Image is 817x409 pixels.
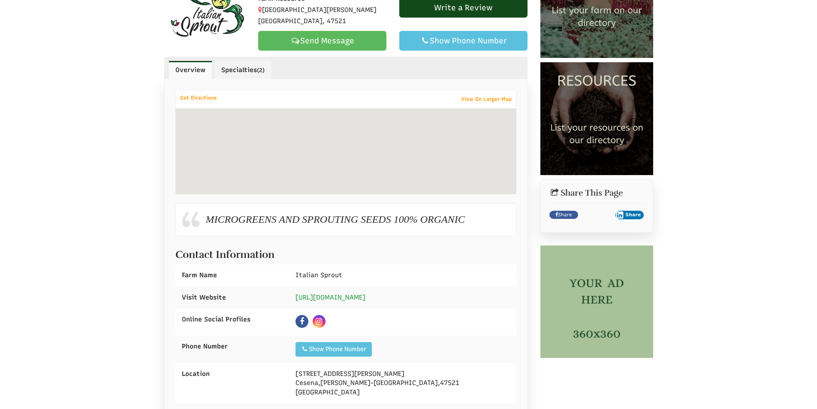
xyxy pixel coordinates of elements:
[407,36,520,46] div: Show Phone Number
[582,211,611,219] iframe: X Post Button
[549,211,578,219] a: Share
[295,315,308,328] a: Facebook Click
[175,363,289,385] div: Location
[320,379,438,387] span: [PERSON_NAME]-[GEOGRAPHIC_DATA]
[175,264,289,286] div: Farm Name
[549,188,644,198] h2: Share This Page
[295,294,365,301] a: [URL][DOMAIN_NAME]
[169,61,212,79] a: Overview
[175,287,289,309] div: Visit Website
[615,211,644,219] button: Share
[457,93,516,105] a: View On Larger Map
[540,245,653,358] img: Copy of side banner (1)
[258,31,386,51] a: Send Message
[301,345,366,354] div: Show Phone Number
[289,363,516,403] div: , , [GEOGRAPHIC_DATA]
[540,62,653,175] img: Resources list your company today
[295,370,404,378] span: [STREET_ADDRESS][PERSON_NAME]
[175,245,517,260] h2: Contact Information
[295,379,318,387] span: Cesena
[257,67,265,73] small: (2)
[295,271,342,279] span: Italian Sprout
[175,309,289,330] div: Online Social Profiles
[164,57,528,79] ul: Profile Tabs
[176,93,221,103] a: Get Directions
[214,61,271,79] a: Specialties
[313,315,326,328] a: Instagram Click
[440,379,459,387] span: 47521
[258,6,377,25] span: [GEOGRAPHIC_DATA][PERSON_NAME][GEOGRAPHIC_DATA], 47521
[175,203,517,236] div: MICROGREENS AND SPROUTING SEEDS 100% ORGANIC
[175,336,289,357] div: Phone Number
